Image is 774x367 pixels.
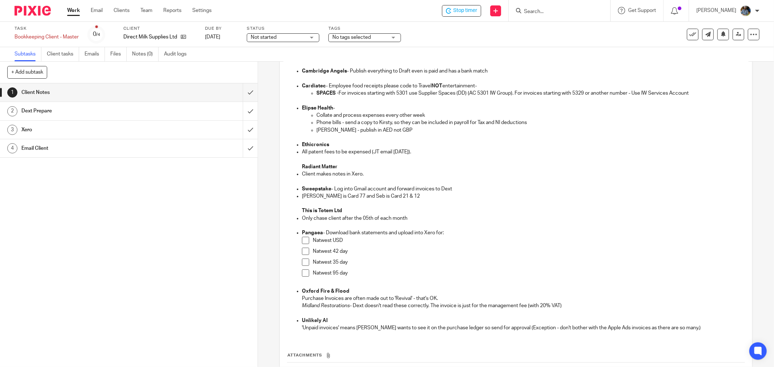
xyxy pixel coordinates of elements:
label: Due by [205,26,238,32]
strong: NOT [431,83,442,88]
label: Task [15,26,79,32]
img: Jaskaran%20Singh.jpeg [740,5,752,17]
p: Natwest 95 day [313,269,745,277]
p: Natwest USD [313,237,745,244]
p: Natwest 42 day [313,248,745,255]
p: - Employee food receipts please code to Travel entertainment- [302,82,745,90]
div: 0 [93,30,100,38]
strong: Ethicronics [302,142,329,147]
span: Not started [251,35,277,40]
div: 4 [7,143,17,153]
p: [PERSON_NAME] is Card 77 and Seb is Card 21 & 12 [302,193,745,200]
a: Team [140,7,152,14]
span: Get Support [628,8,656,13]
label: Client [123,26,196,32]
a: Work [67,7,80,14]
strong: Cardiatec [302,83,326,88]
label: Tags [328,26,401,32]
h1: Email Client [21,143,164,154]
a: Settings [192,7,212,14]
strong: Elipse Health [302,106,333,111]
span: Attachments [287,353,322,357]
a: Clients [114,7,130,14]
strong: Sweepstake [302,186,331,191]
a: Reports [163,7,181,14]
a: Email [91,7,103,14]
strong: SPACES - [316,91,339,96]
em: Midland Restorations [302,303,350,308]
div: 1 [7,87,17,98]
h1: Xero [21,124,164,135]
span: No tags selected [332,35,371,40]
small: /4 [96,33,100,37]
p: For invoices starting with 5301 use Supplier Spaces (DD) (AC 5301 IW Group). For invoices startin... [316,90,745,97]
label: Status [247,26,319,32]
a: Files [110,47,127,61]
a: Audit logs [164,47,192,61]
img: Pixie [15,6,51,16]
div: 2 [7,106,17,116]
p: Only chase client after the 05th of each month [302,215,745,222]
a: Notes (0) [132,47,159,61]
p: Natwest 35 day [313,259,745,266]
p: - Log into Gmail account and forward invoices to Dext [302,185,745,193]
p: Direct Milk Supplies Ltd [123,33,177,41]
p: Collate and process expenses every other week [316,112,745,119]
p: Client makes notes in Xero. [302,170,745,178]
strong: Radiant Matter [302,164,337,169]
p: - Dext doesn't read these correctly. The invoice is just for the management fee (with 20% VAT) [302,302,745,309]
a: Client tasks [47,47,79,61]
p: Purchase Invoices are often made out to 'Revival' - that's OK. [302,295,745,302]
div: 3 [7,125,17,135]
h1: Dext Prepare [21,106,164,116]
strong: Oxford Fire & Flood [302,289,349,294]
a: Emails [85,47,105,61]
p: Phone bills - send a copy to Kirsty, so they can be included in payroll for Tax and NI deductions [316,119,745,126]
p: [PERSON_NAME] - publish in AED not GBP [316,127,745,134]
strong: Pangaea [302,230,323,235]
span: [DATE] [205,34,220,40]
p: - Publish everything to Draft even is paid and has a bank match [302,67,745,75]
p: 'Unpaid invoices' means [PERSON_NAME] wants to see it on the purchase ledger so send for approval... [302,324,745,331]
p: - [302,104,745,112]
strong: This is Totem Ltd [302,208,342,213]
strong: Cambridge Angels [302,69,347,74]
a: Subtasks [15,47,41,61]
p: All patent fees to be expensed (JT email [DATE]). [302,148,745,156]
input: Search [523,9,589,15]
span: Stop timer [453,7,477,15]
button: + Add subtask [7,66,47,78]
h1: Client Notes [21,87,164,98]
p: [PERSON_NAME] [696,7,736,14]
p: - Download bank statements and upload into Xero for: [302,229,745,236]
div: Direct Milk Supplies Ltd - Bookkeeping Client - Master [442,5,481,17]
strong: Unlikely AI [302,318,328,323]
div: Bookkeeping Client - Master [15,33,79,41]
